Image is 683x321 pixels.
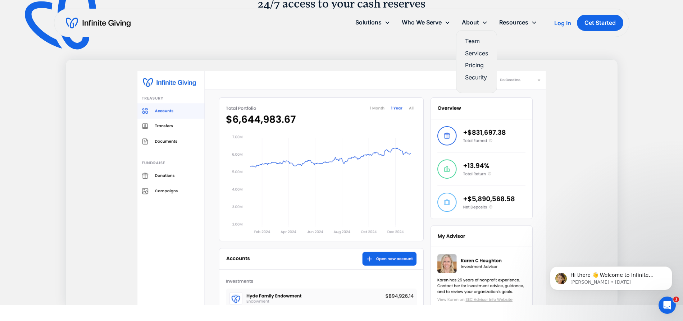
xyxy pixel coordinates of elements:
span: 1 [673,297,679,302]
a: Pricing [465,60,488,70]
div: Solutions [355,18,382,27]
div: About [462,18,479,27]
div: Solutions [350,15,396,30]
div: Resources [493,15,543,30]
iframe: Intercom live chat [659,297,676,314]
iframe: Intercom notifications message [539,251,683,302]
div: Who We Serve [402,18,442,27]
div: About [456,15,493,30]
a: home [66,17,131,29]
a: Team [465,36,488,46]
a: Services [465,49,488,58]
a: Security [465,73,488,82]
nav: About [456,30,497,93]
div: Who We Serve [396,15,456,30]
a: Get Started [577,15,623,31]
a: Log In [554,19,571,27]
div: Resources [499,18,528,27]
div: Log In [554,20,571,26]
